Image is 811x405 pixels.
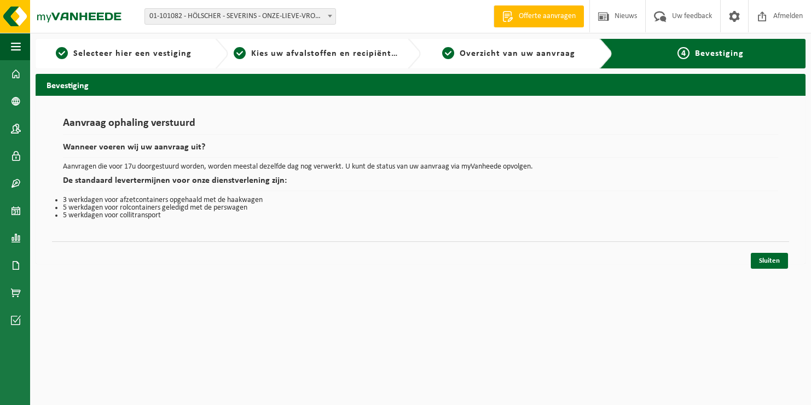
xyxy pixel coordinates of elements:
li: 5 werkdagen voor collitransport [63,212,778,219]
h2: Wanneer voeren wij uw aanvraag uit? [63,143,778,158]
span: Selecteer hier een vestiging [73,49,192,58]
h1: Aanvraag ophaling verstuurd [63,118,778,135]
span: 3 [442,47,454,59]
li: 5 werkdagen voor rolcontainers geledigd met de perswagen [63,204,778,212]
li: 3 werkdagen voor afzetcontainers opgehaald met de haakwagen [63,196,778,204]
h2: Bevestiging [36,74,806,95]
a: Sluiten [751,253,788,269]
span: 1 [56,47,68,59]
span: 4 [677,47,690,59]
p: Aanvragen die voor 17u doorgestuurd worden, worden meestal dezelfde dag nog verwerkt. U kunt de s... [63,163,778,171]
a: 1Selecteer hier een vestiging [41,47,206,60]
span: 01-101082 - HÖLSCHER - SEVERINS - ONZE-LIEVE-VROUW-WAVER [145,9,335,24]
h2: De standaard levertermijnen voor onze dienstverlening zijn: [63,176,778,191]
span: Bevestiging [695,49,744,58]
a: 2Kies uw afvalstoffen en recipiënten [234,47,399,60]
span: Kies uw afvalstoffen en recipiënten [251,49,402,58]
span: Offerte aanvragen [516,11,578,22]
span: 2 [234,47,246,59]
span: 01-101082 - HÖLSCHER - SEVERINS - ONZE-LIEVE-VROUW-WAVER [144,8,336,25]
span: Overzicht van uw aanvraag [460,49,575,58]
a: Offerte aanvragen [494,5,584,27]
a: 3Overzicht van uw aanvraag [426,47,592,60]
